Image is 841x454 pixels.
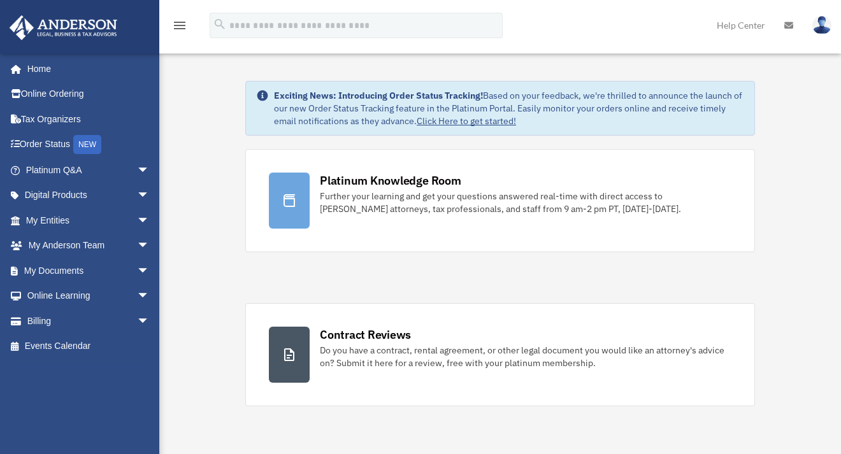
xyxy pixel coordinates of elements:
[213,17,227,31] i: search
[137,233,162,259] span: arrow_drop_down
[9,308,169,334] a: Billingarrow_drop_down
[9,334,169,359] a: Events Calendar
[320,173,461,188] div: Platinum Knowledge Room
[9,283,169,309] a: Online Learningarrow_drop_down
[9,106,169,132] a: Tax Organizers
[320,190,731,215] div: Further your learning and get your questions answered real-time with direct access to [PERSON_NAM...
[9,82,169,107] a: Online Ordering
[73,135,101,154] div: NEW
[9,183,169,208] a: Digital Productsarrow_drop_down
[9,233,169,259] a: My Anderson Teamarrow_drop_down
[137,157,162,183] span: arrow_drop_down
[812,16,831,34] img: User Pic
[6,15,121,40] img: Anderson Advisors Platinum Portal
[172,22,187,33] a: menu
[9,157,169,183] a: Platinum Q&Aarrow_drop_down
[9,132,169,158] a: Order StatusNEW
[9,208,169,233] a: My Entitiesarrow_drop_down
[320,327,411,343] div: Contract Reviews
[137,283,162,309] span: arrow_drop_down
[274,89,744,127] div: Based on your feedback, we're thrilled to announce the launch of our new Order Status Tracking fe...
[320,344,731,369] div: Do you have a contract, rental agreement, or other legal document you would like an attorney's ad...
[137,208,162,234] span: arrow_drop_down
[137,308,162,334] span: arrow_drop_down
[137,183,162,209] span: arrow_drop_down
[172,18,187,33] i: menu
[137,258,162,284] span: arrow_drop_down
[274,90,483,101] strong: Exciting News: Introducing Order Status Tracking!
[245,303,755,406] a: Contract Reviews Do you have a contract, rental agreement, or other legal document you would like...
[9,56,162,82] a: Home
[417,115,516,127] a: Click Here to get started!
[245,149,755,252] a: Platinum Knowledge Room Further your learning and get your questions answered real-time with dire...
[9,258,169,283] a: My Documentsarrow_drop_down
